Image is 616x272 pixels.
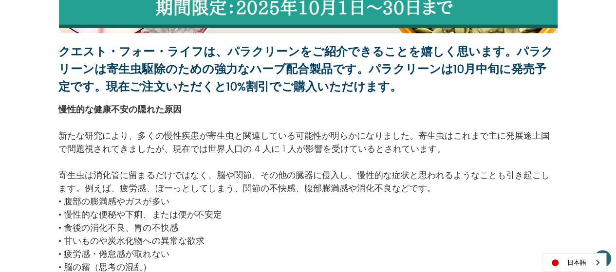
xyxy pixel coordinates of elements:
strong: クエスト・フォー・ライフは、パラクリーンをご紹介できることを嬉しく思います。パラクリーンは寄生虫駆除のための強力なハーブ配合製品です。パラクリーンは10月中旬に発売予定です。現在ご注文いただくと... [58,43,553,94]
p: 寄生虫は消化管に留まるだけではなく、脳や関節、その他の臓器に侵入し、慢性的な症状と思われるようなことも引き起こします。例えば、疲労感、ぼーっとしてしまう、関節の不快感、腹部膨満感や消化不良などです。 [58,168,557,195]
aside: Language selected: 日本語 [542,253,606,272]
p: 新たな研究により、多くの慢性疾患が寄生虫と関連している可能性が明らかになりました。寄生虫はこれまで主に発展途上国で問題視されてきましたが、現在では世界人口の 4 人に 1 人が影響を受けていると... [58,129,557,155]
a: 日本語 [543,254,606,272]
div: Language [542,253,606,272]
strong: 慢性的な健康不安の隠れた原因 [58,103,181,115]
